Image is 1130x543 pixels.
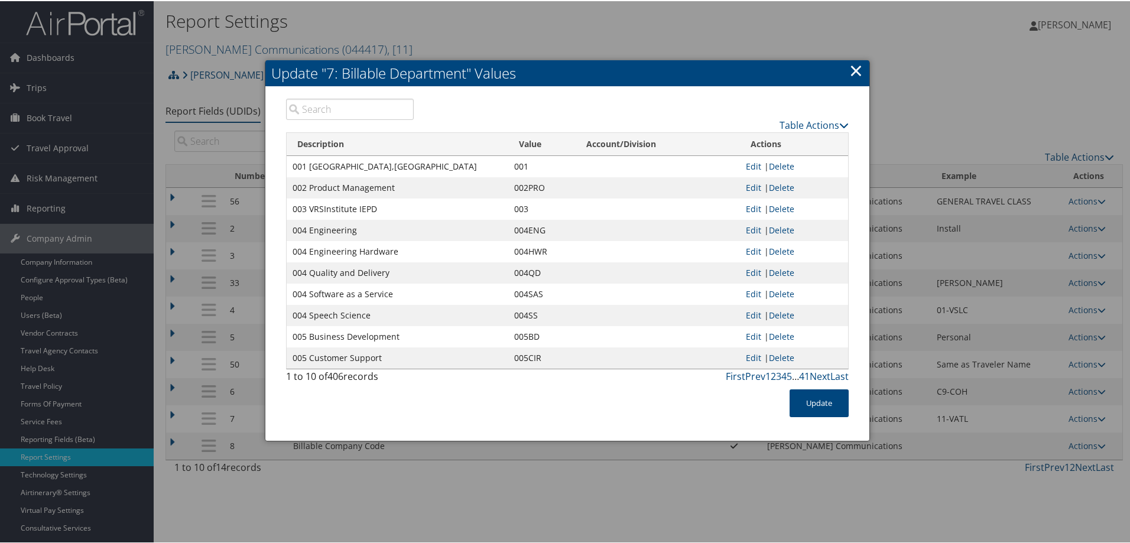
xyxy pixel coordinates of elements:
a: Table Actions [780,118,849,131]
td: 003 [508,197,576,219]
td: 004 Speech Science [287,304,508,325]
th: Value: activate to sort column ascending [508,132,576,155]
td: 005CIR [508,346,576,368]
span: 406 [327,369,343,382]
td: 003 VRSInstitute IEPD [287,197,508,219]
td: 004 Engineering Hardware [287,240,508,261]
td: | [740,197,848,219]
td: 005BD [508,325,576,346]
td: | [740,325,848,346]
a: Edit [746,308,761,320]
td: 004QD [508,261,576,282]
span: … [792,369,799,382]
a: Delete [769,287,794,298]
input: Search [286,97,414,119]
td: 001 [GEOGRAPHIC_DATA],[GEOGRAPHIC_DATA] [287,155,508,176]
a: Edit [746,202,761,213]
td: 001 [508,155,576,176]
a: Delete [769,245,794,256]
td: | [740,240,848,261]
td: | [740,219,848,240]
th: Actions [740,132,848,155]
a: 5 [787,369,792,382]
td: 002PRO [508,176,576,197]
a: Edit [746,351,761,362]
td: 004SAS [508,282,576,304]
a: Delete [769,330,794,341]
td: 005 Customer Support [287,346,508,368]
a: First [726,369,745,382]
a: Edit [746,181,761,192]
a: Delete [769,223,794,235]
a: Delete [769,308,794,320]
a: 4 [781,369,787,382]
td: 004 Engineering [287,219,508,240]
a: Delete [769,181,794,192]
a: Edit [746,160,761,171]
a: Edit [746,266,761,277]
a: 2 [771,369,776,382]
a: Edit [746,223,761,235]
a: Edit [746,245,761,256]
a: Prev [745,369,765,382]
a: Delete [769,160,794,171]
a: 41 [799,369,810,382]
a: Next [810,369,830,382]
td: | [740,304,848,325]
td: | [740,346,848,368]
td: | [740,282,848,304]
a: 3 [776,369,781,382]
div: 1 to 10 of records [286,368,414,388]
td: 002 Product Management [287,176,508,197]
a: Delete [769,351,794,362]
td: 005 Business Development [287,325,508,346]
a: 1 [765,369,771,382]
td: | [740,155,848,176]
h2: Update "7: Billable Department" Values [265,59,869,85]
a: Delete [769,202,794,213]
button: Update [790,388,849,416]
a: × [849,57,863,81]
td: 004 Quality and Delivery [287,261,508,282]
a: Edit [746,287,761,298]
a: Delete [769,266,794,277]
td: 004 Software as a Service [287,282,508,304]
td: 004HWR [508,240,576,261]
a: Edit [746,330,761,341]
td: | [740,261,848,282]
th: Account/Division: activate to sort column ascending [576,132,740,155]
th: Description: activate to sort column descending [287,132,508,155]
a: Last [830,369,849,382]
td: 004SS [508,304,576,325]
td: 004ENG [508,219,576,240]
td: | [740,176,848,197]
